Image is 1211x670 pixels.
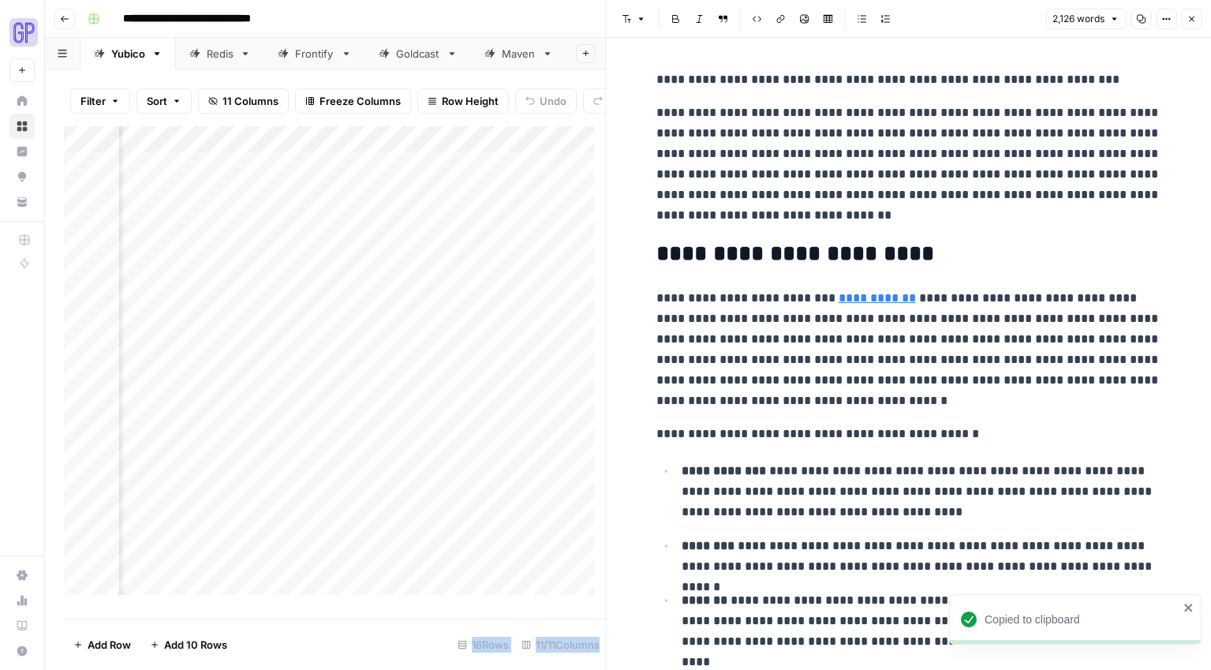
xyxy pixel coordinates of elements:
[1045,9,1126,29] button: 2,126 words
[9,588,35,613] a: Usage
[147,93,167,109] span: Sort
[320,93,401,109] span: Freeze Columns
[9,114,35,139] a: Browse
[222,93,278,109] span: 11 Columns
[80,93,106,109] span: Filter
[111,46,145,62] div: Yubico
[442,93,499,109] span: Row Height
[198,88,289,114] button: 11 Columns
[471,38,566,69] a: Maven
[70,88,130,114] button: Filter
[502,46,536,62] div: Maven
[1183,601,1194,614] button: close
[207,46,234,62] div: Redis
[9,164,35,189] a: Opportunities
[451,632,515,657] div: 16 Rows
[9,18,38,47] img: Growth Plays Logo
[365,38,471,69] a: Goldcast
[9,139,35,164] a: Insights
[295,46,335,62] div: Frontify
[295,88,411,114] button: Freeze Columns
[515,88,577,114] button: Undo
[9,613,35,638] a: Learning Hub
[9,88,35,114] a: Home
[9,189,35,215] a: Your Data
[64,632,140,657] button: Add Row
[515,632,606,657] div: 11/11 Columns
[396,46,440,62] div: Goldcast
[9,13,35,52] button: Workspace: Growth Plays
[985,612,1179,627] div: Copied to clipboard
[540,93,566,109] span: Undo
[88,637,131,653] span: Add Row
[164,637,227,653] span: Add 10 Rows
[136,88,192,114] button: Sort
[140,632,237,657] button: Add 10 Rows
[80,38,176,69] a: Yubico
[9,638,35,664] button: Help + Support
[417,88,509,114] button: Row Height
[264,38,365,69] a: Frontify
[1052,12,1104,26] span: 2,126 words
[9,563,35,588] a: Settings
[176,38,264,69] a: Redis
